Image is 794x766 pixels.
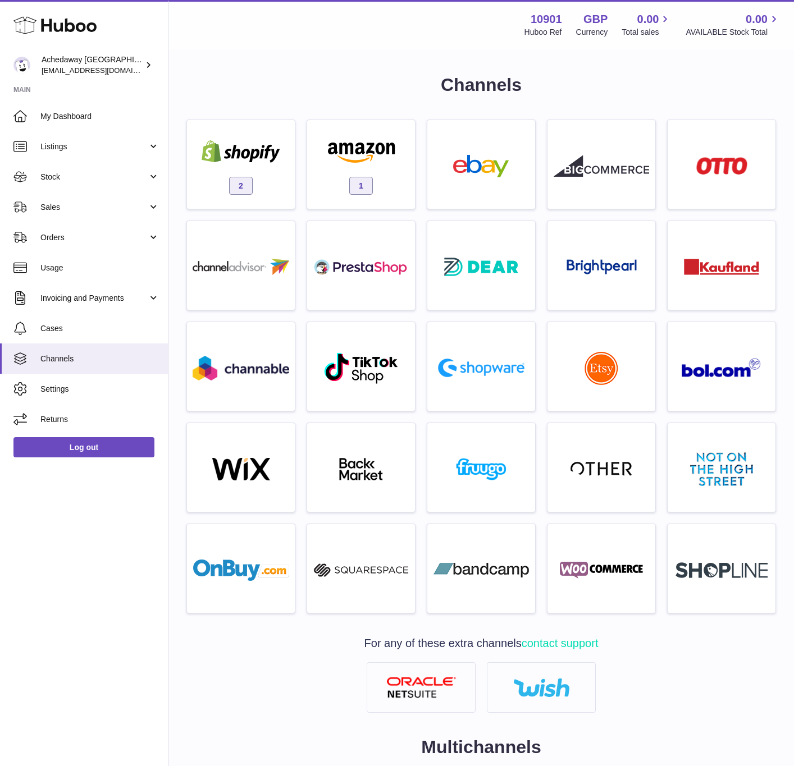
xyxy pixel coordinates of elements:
img: roseta-channable [193,356,289,380]
strong: 10901 [531,12,562,27]
img: roseta-otto [696,157,747,175]
a: wix [193,429,289,506]
a: roseta-bigcommerce [553,126,650,203]
a: roseta-bol [673,328,770,405]
a: fruugo [433,429,530,506]
img: fruugo [433,458,529,480]
a: roseta-brightpearl [553,227,650,304]
a: amazon 1 [313,126,409,203]
a: squarespace [313,530,409,607]
a: roseta-kaufland [673,227,770,304]
img: notonthehighstreet [690,452,753,486]
img: shopify [193,140,289,163]
a: roseta-tiktokshop [313,328,409,405]
a: contact support [522,637,599,649]
a: 0.00 Total sales [622,12,672,38]
img: roseta-shopline [676,562,768,578]
img: roseta-brightpearl [567,259,637,275]
span: 2 [229,177,253,195]
span: Invoicing and Payments [40,293,148,304]
a: bandcamp [433,530,530,607]
a: other [553,429,650,506]
a: woocommerce [553,530,650,607]
img: roseta-kaufland [684,259,759,275]
span: Channels [40,354,159,364]
a: Log out [13,437,154,457]
a: roseta-channable [193,328,289,405]
img: woocommerce [554,559,649,581]
img: squarespace [313,559,409,581]
span: 0.00 [746,12,768,27]
a: backmarket [313,429,409,506]
img: roseta-bigcommerce [554,155,649,177]
a: roseta-dear [433,227,530,304]
span: My Dashboard [40,111,159,122]
a: shopify 2 [193,126,289,203]
img: amazon [313,140,409,163]
img: roseta-prestashop [313,256,409,278]
img: internalAdmin-10901@internal.huboo.com [13,57,30,74]
span: Total sales [622,27,672,38]
span: AVAILABLE Stock Total [686,27,781,38]
img: wix [193,458,289,480]
img: wish [513,678,569,697]
img: roseta-shopware [433,354,529,382]
span: Returns [40,414,159,425]
a: notonthehighstreet [673,429,770,506]
span: Orders [40,232,148,243]
a: roseta-shopware [433,328,530,405]
span: For any of these extra channels [364,637,599,649]
img: roseta-dear [441,254,522,279]
a: 0.00 AVAILABLE Stock Total [686,12,781,38]
h2: Multichannels [186,735,776,759]
span: 0.00 [637,12,659,27]
a: roseta-channel-advisor [193,227,289,304]
img: roseta-channel-advisor [193,259,289,275]
span: 1 [349,177,373,195]
div: Achedaway [GEOGRAPHIC_DATA] [42,54,143,76]
a: roseta-otto [673,126,770,203]
img: backmarket [313,458,409,480]
span: Usage [40,263,159,273]
img: roseta-etsy [585,351,618,385]
a: ebay [433,126,530,203]
a: roseta-etsy [553,328,650,405]
img: bandcamp [433,559,529,581]
span: Sales [40,202,148,213]
img: other [571,461,632,478]
div: Currency [576,27,608,38]
img: onbuy [193,559,289,581]
a: onbuy [193,530,289,607]
div: Huboo Ref [524,27,562,38]
a: roseta-prestashop [313,227,409,304]
img: ebay [433,155,529,177]
span: Stock [40,172,148,182]
h1: Channels [186,73,776,97]
a: roseta-shopline [673,530,770,607]
span: Settings [40,384,159,395]
span: Cases [40,323,159,334]
img: roseta-bol [682,358,761,378]
strong: GBP [583,12,608,27]
img: netsuite [386,677,457,699]
span: Listings [40,141,148,152]
img: roseta-tiktokshop [323,352,399,384]
span: [EMAIL_ADDRESS][DOMAIN_NAME] [42,66,165,75]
